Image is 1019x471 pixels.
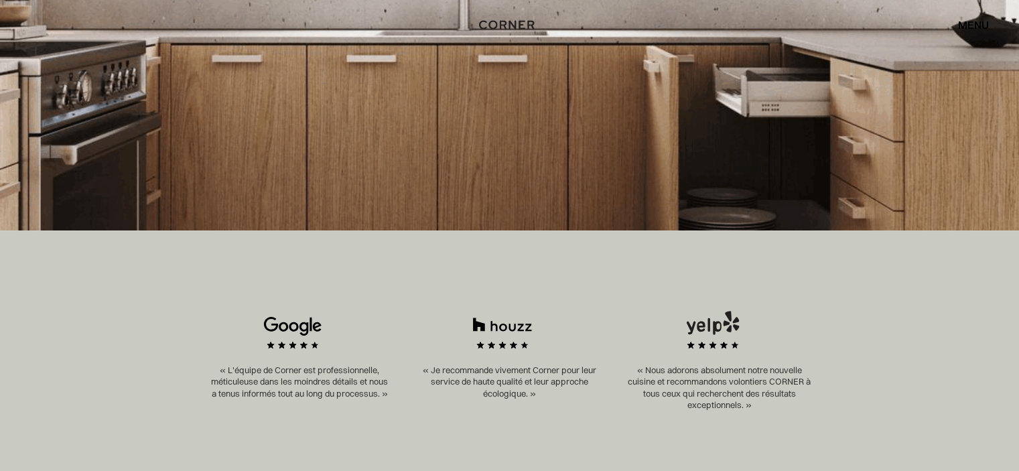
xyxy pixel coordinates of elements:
[474,16,545,33] a: maison
[958,18,989,31] font: menu
[423,364,596,399] font: « Je recommande vivement Corner pour leur service de haute qualité et leur approche écologique. »
[628,364,811,411] font: « Nous adorons absolument notre nouvelle cuisine et recommandons volontiers CORNER à tous ceux qu...
[211,364,388,399] font: « L'équipe de Corner est professionnelle, méticuleuse dans les moindres détails et nous a tenus i...
[945,13,989,36] div: menu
